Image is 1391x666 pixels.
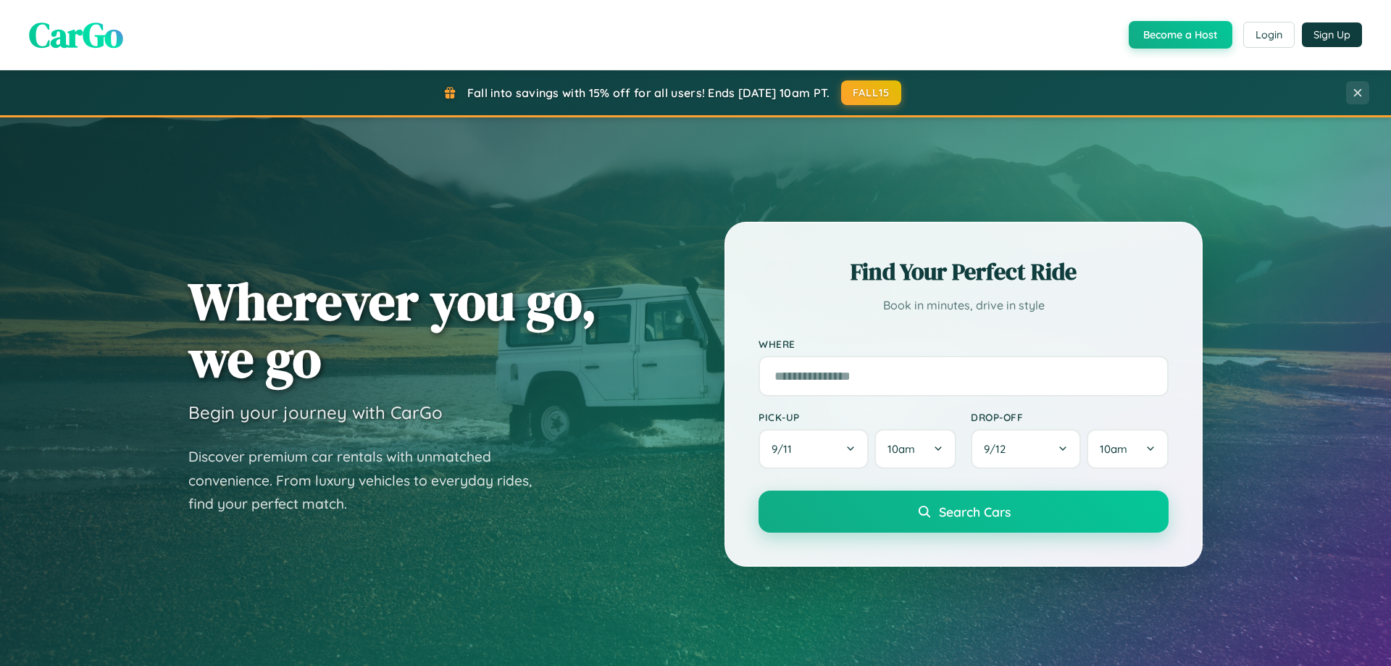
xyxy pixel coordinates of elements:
[887,442,915,456] span: 10am
[188,445,551,516] p: Discover premium car rentals with unmatched convenience. From luxury vehicles to everyday rides, ...
[1129,21,1232,49] button: Become a Host
[759,338,1169,350] label: Where
[29,11,123,59] span: CarGo
[467,86,830,100] span: Fall into savings with 15% off for all users! Ends [DATE] 10am PT.
[759,491,1169,533] button: Search Cars
[874,429,956,469] button: 10am
[971,429,1081,469] button: 9/12
[759,411,956,423] label: Pick-up
[1087,429,1169,469] button: 10am
[841,80,902,105] button: FALL15
[759,429,869,469] button: 9/11
[188,272,597,387] h1: Wherever you go, we go
[759,295,1169,316] p: Book in minutes, drive in style
[1302,22,1362,47] button: Sign Up
[772,442,799,456] span: 9 / 11
[188,401,443,423] h3: Begin your journey with CarGo
[984,442,1013,456] span: 9 / 12
[939,504,1011,520] span: Search Cars
[1243,22,1295,48] button: Login
[971,411,1169,423] label: Drop-off
[1100,442,1127,456] span: 10am
[759,256,1169,288] h2: Find Your Perfect Ride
